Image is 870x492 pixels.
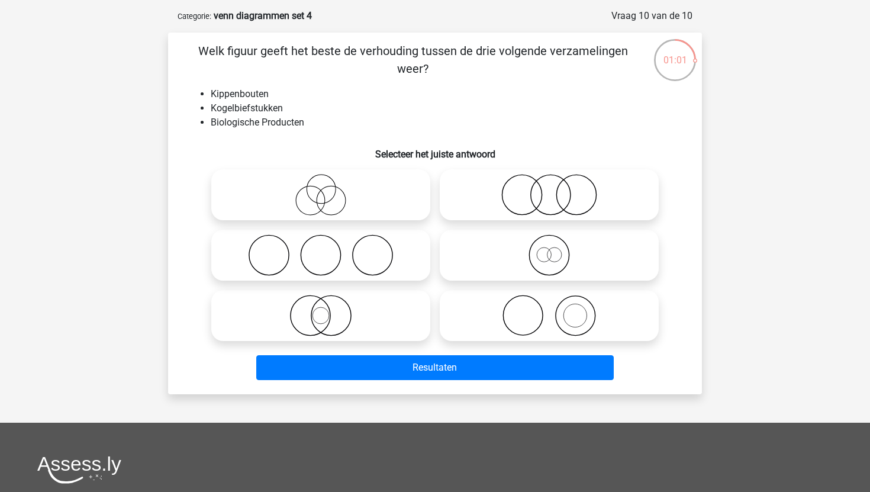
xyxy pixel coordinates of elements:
button: Resultaten [256,355,614,380]
h6: Selecteer het juiste antwoord [187,139,683,160]
p: Welk figuur geeft het beste de verhouding tussen de drie volgende verzamelingen weer? [187,42,639,78]
img: Assessly logo [37,456,121,484]
small: Categorie: [178,12,211,21]
strong: venn diagrammen set 4 [214,10,312,21]
div: Vraag 10 van de 10 [611,9,692,23]
li: Kogelbiefstukken [211,101,683,115]
div: 01:01 [653,38,697,67]
li: Biologische Producten [211,115,683,130]
li: Kippenbouten [211,87,683,101]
